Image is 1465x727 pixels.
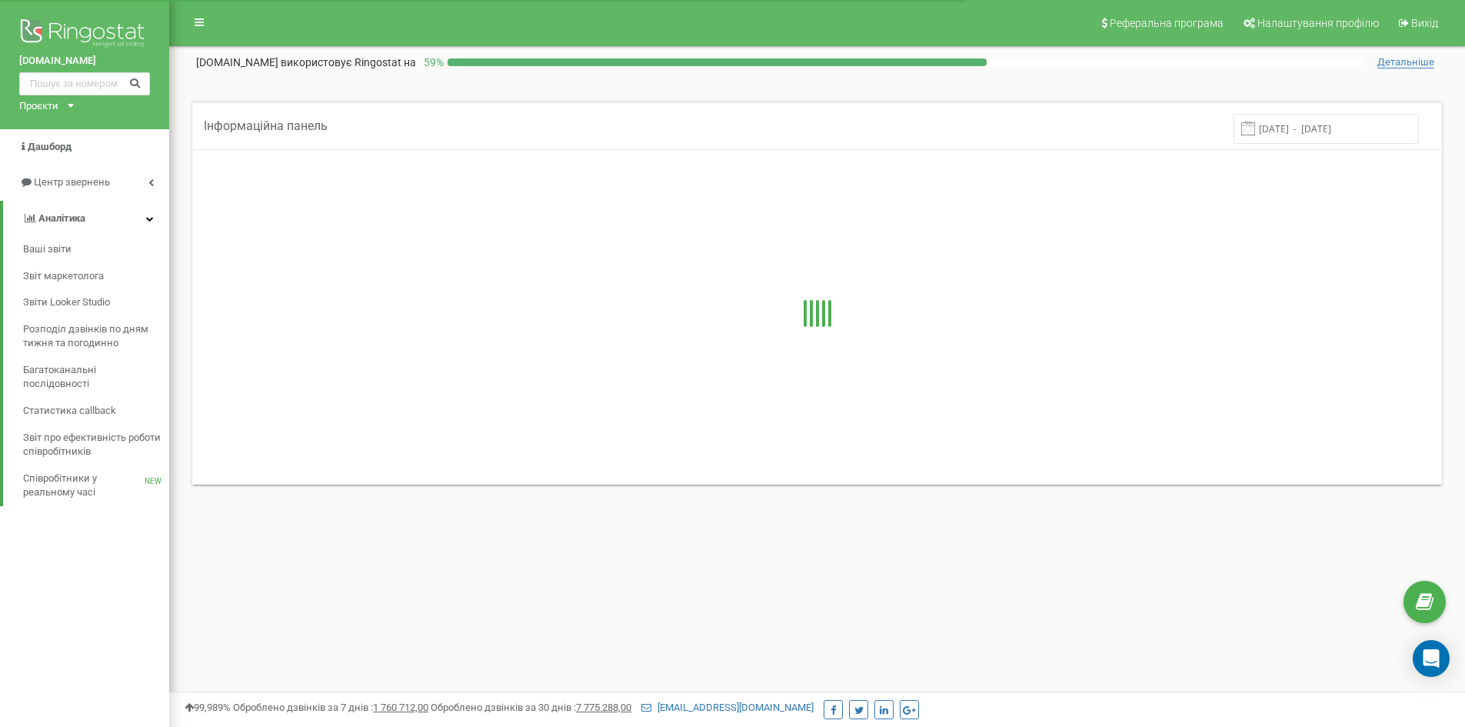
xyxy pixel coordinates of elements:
[23,236,169,263] a: Ваші звіти
[185,702,231,713] span: 99,989%
[1413,640,1450,677] div: Open Intercom Messenger
[373,702,428,713] u: 1 760 712,00
[23,316,169,357] a: Розподіл дзвінків по дням тижня та погодинно
[23,404,116,419] span: Статистика callback
[23,295,110,310] span: Звіти Looker Studio
[23,242,72,257] span: Ваші звіти
[23,398,169,425] a: Статистика callback
[19,99,58,114] div: Проєкти
[1377,56,1434,68] span: Детальніше
[38,212,85,224] span: Аналiтика
[23,425,169,465] a: Звіт про ефективність роботи співробітників
[23,465,169,506] a: Співробітники у реальному часіNEW
[233,702,428,713] span: Оброблено дзвінків за 7 днів :
[1257,17,1379,29] span: Налаштування профілю
[19,15,150,54] img: Ringostat logo
[23,269,104,284] span: Звіт маркетолога
[23,472,145,500] span: Співробітники у реальному часі
[23,263,169,290] a: Звіт маркетолога
[3,201,169,237] a: Аналiтика
[23,322,161,351] span: Розподіл дзвінків по дням тижня та погодинно
[19,54,150,68] a: [DOMAIN_NAME]
[28,141,72,152] span: Дашборд
[1411,17,1438,29] span: Вихід
[576,702,631,713] u: 7 775 288,00
[196,55,416,70] p: [DOMAIN_NAME]
[431,702,631,713] span: Оброблено дзвінків за 30 днів :
[23,289,169,316] a: Звіти Looker Studio
[281,56,416,68] span: використовує Ringostat на
[416,55,448,70] p: 59 %
[34,176,110,188] span: Центр звернень
[641,702,814,713] a: [EMAIL_ADDRESS][DOMAIN_NAME]
[1110,17,1224,29] span: Реферальна програма
[23,431,161,459] span: Звіт про ефективність роботи співробітників
[204,118,328,133] span: Інформаційна панель
[23,363,161,392] span: Багатоканальні послідовності
[23,357,169,398] a: Багатоканальні послідовності
[19,72,150,95] input: Пошук за номером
